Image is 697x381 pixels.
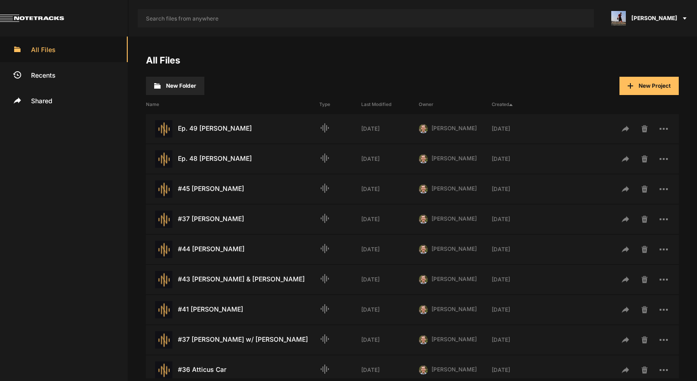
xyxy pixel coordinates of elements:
[146,55,180,66] a: All Files
[492,155,549,163] div: [DATE]
[146,331,319,349] div: #37 [PERSON_NAME] w/ [PERSON_NAME]
[492,275,549,284] div: [DATE]
[611,11,626,26] img: ACg8ocJ5zrP0c3SJl5dKscm-Goe6koz8A9fWD7dpguHuX8DX5VIxymM=s96-c
[146,211,319,228] div: #37 [PERSON_NAME]
[155,301,172,318] img: star-track.png
[432,185,477,192] span: [PERSON_NAME]
[492,101,549,108] div: Created
[361,245,419,254] div: [DATE]
[492,125,549,133] div: [DATE]
[639,82,671,89] span: New Project
[319,122,330,133] mat-icon: Audio
[146,361,319,379] div: #36 Atticus Car
[155,150,172,168] img: star-track.png
[146,101,319,108] div: Name
[146,241,319,258] div: #44 [PERSON_NAME]
[419,275,428,284] img: 424769395311cb87e8bb3f69157a6d24
[432,336,477,343] span: [PERSON_NAME]
[319,213,330,224] mat-icon: Audio
[419,245,428,254] img: 424769395311cb87e8bb3f69157a6d24
[419,305,428,314] img: 424769395311cb87e8bb3f69157a6d24
[146,180,319,198] div: #45 [PERSON_NAME]
[419,154,428,164] img: 424769395311cb87e8bb3f69157a6d24
[319,243,330,254] mat-icon: Audio
[492,245,549,254] div: [DATE]
[432,245,477,252] span: [PERSON_NAME]
[492,185,549,193] div: [DATE]
[146,120,319,138] div: Ep. 49 [PERSON_NAME]
[419,124,428,133] img: 424769395311cb87e8bb3f69157a6d24
[155,271,172,288] img: star-track.png
[319,303,330,314] mat-icon: Audio
[631,14,677,22] span: [PERSON_NAME]
[319,153,330,164] mat-icon: Audio
[361,366,419,374] div: [DATE]
[361,336,419,344] div: [DATE]
[432,215,477,222] span: [PERSON_NAME]
[155,120,172,138] img: star-track.png
[361,185,419,193] div: [DATE]
[492,215,549,223] div: [DATE]
[432,306,477,312] span: [PERSON_NAME]
[146,271,319,288] div: #43 [PERSON_NAME] & [PERSON_NAME]
[361,275,419,284] div: [DATE]
[146,77,204,95] button: New Folder
[146,150,319,168] div: Ep. 48 [PERSON_NAME]
[361,101,419,108] div: Last Modified
[155,211,172,228] img: star-track.png
[432,275,477,282] span: [PERSON_NAME]
[138,9,594,27] input: Search files from anywhere
[419,365,428,375] img: 424769395311cb87e8bb3f69157a6d24
[432,155,477,162] span: [PERSON_NAME]
[146,301,319,318] div: #41 [PERSON_NAME]
[432,366,477,373] span: [PERSON_NAME]
[361,215,419,223] div: [DATE]
[419,101,492,108] div: Owner
[361,306,419,314] div: [DATE]
[619,77,679,95] button: New Project
[319,333,330,344] mat-icon: Audio
[361,125,419,133] div: [DATE]
[419,185,428,194] img: 424769395311cb87e8bb3f69157a6d24
[419,335,428,344] img: 424769395311cb87e8bb3f69157a6d24
[319,364,330,375] mat-icon: Audio
[155,331,172,349] img: star-track.png
[419,215,428,224] img: 424769395311cb87e8bb3f69157a6d24
[432,125,477,132] span: [PERSON_NAME]
[492,306,549,314] div: [DATE]
[155,241,172,258] img: star-track.png
[361,155,419,163] div: [DATE]
[319,183,330,194] mat-icon: Audio
[319,101,361,108] div: Type
[492,336,549,344] div: [DATE]
[319,273,330,284] mat-icon: Audio
[155,180,172,198] img: star-track.png
[155,361,172,379] img: star-track.png
[492,366,549,374] div: [DATE]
